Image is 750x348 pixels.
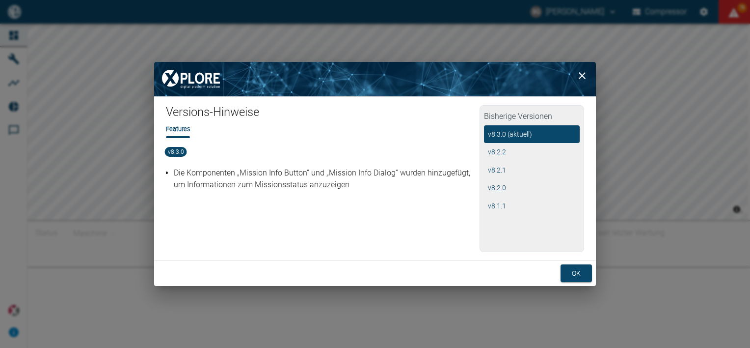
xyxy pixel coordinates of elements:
[484,125,580,144] button: v8.3.0 (aktuell)
[165,147,187,157] span: v8.3.0
[154,62,596,96] img: background image
[561,264,592,283] button: ok
[484,110,580,125] h2: Bisherige Versionen
[154,62,228,96] img: XPLORE Logo
[484,161,580,179] button: v8.2.1
[166,124,190,134] li: Features
[166,105,480,124] h1: Versions-Hinweise
[174,167,477,191] p: Die Komponenten „Mission Info Button“ und „Mission Info Dialog“ wurden hinzugefügt, um Informatio...
[484,143,580,161] button: v8.2.2
[572,66,592,86] button: close
[484,197,580,215] button: v8.1.1
[484,179,580,197] button: v8.2.0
